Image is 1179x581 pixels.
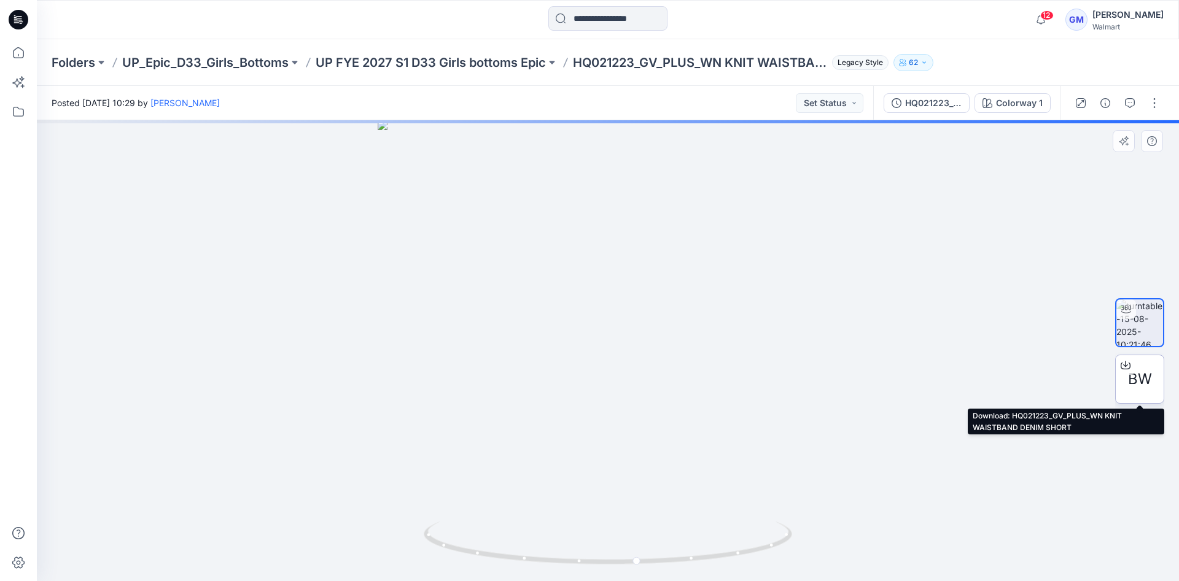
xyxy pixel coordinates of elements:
[893,54,933,71] button: 62
[1065,9,1088,31] div: GM
[1116,299,1163,346] img: turntable-15-08-2025-10:21:46
[150,98,220,108] a: [PERSON_NAME]
[909,56,918,69] p: 62
[573,54,827,71] p: HQ021223_GV_PLUS_WN KNIT WAISTBAND DENIM SHORT
[905,96,962,110] div: HQ021223_GV_PLUS_WN KNIT WAISTBAND DENIM SHORT
[52,96,220,109] span: Posted [DATE] 10:29 by
[975,93,1051,113] button: Colorway 1
[1095,93,1115,113] button: Details
[1092,7,1164,22] div: [PERSON_NAME]
[996,96,1043,110] div: Colorway 1
[832,55,889,70] span: Legacy Style
[316,54,546,71] a: UP FYE 2027 S1 D33 Girls bottoms Epic
[1040,10,1054,20] span: 12
[52,54,95,71] a: Folders
[884,93,970,113] button: HQ021223_GV_PLUS_WN KNIT WAISTBAND DENIM SHORT
[1092,22,1164,31] div: Walmart
[122,54,289,71] a: UP_Epic_D33_Girls_Bottoms
[827,54,889,71] button: Legacy Style
[1128,368,1152,390] span: BW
